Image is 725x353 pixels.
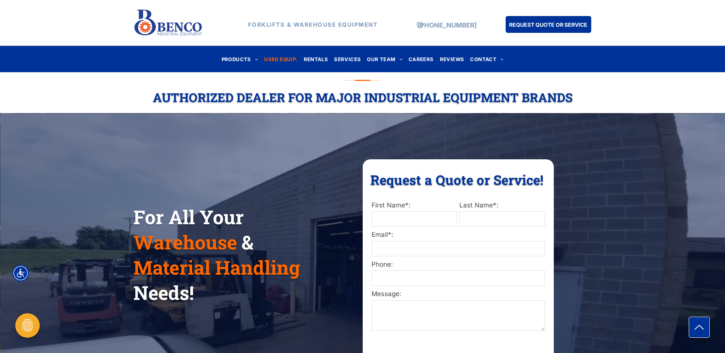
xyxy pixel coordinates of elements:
div: Accessibility Menu [12,265,29,282]
span: USED EQUIP. [264,54,297,64]
span: Warehouse [133,230,237,255]
span: For All Your [133,204,244,230]
a: CONTACT [467,54,506,64]
a: REQUEST QUOTE OR SERVICE [506,16,591,33]
span: Request a Quote or Service! [370,171,543,188]
a: CAREERS [405,54,437,64]
label: Email*: [371,230,545,240]
span: REQUEST QUOTE OR SERVICE [509,18,587,32]
span: Material Handling [133,255,300,280]
label: First Name*: [371,201,457,211]
span: & [242,230,253,255]
strong: FORKLIFTS & WAREHOUSE EQUIPMENT [248,21,378,28]
label: Message: [371,289,545,299]
a: [PHONE_NUMBER] [418,21,477,29]
a: PRODUCTS [219,54,261,64]
label: Phone: [371,260,545,270]
span: Needs! [133,280,194,305]
a: REVIEWS [437,54,467,64]
span: Authorized Dealer For Major Industrial Equipment Brands [153,89,573,105]
a: SERVICES [331,54,364,64]
a: USED EQUIP. [261,54,300,64]
label: Last Name*: [459,201,545,211]
a: RENTALS [301,54,331,64]
a: OUR TEAM [364,54,405,64]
